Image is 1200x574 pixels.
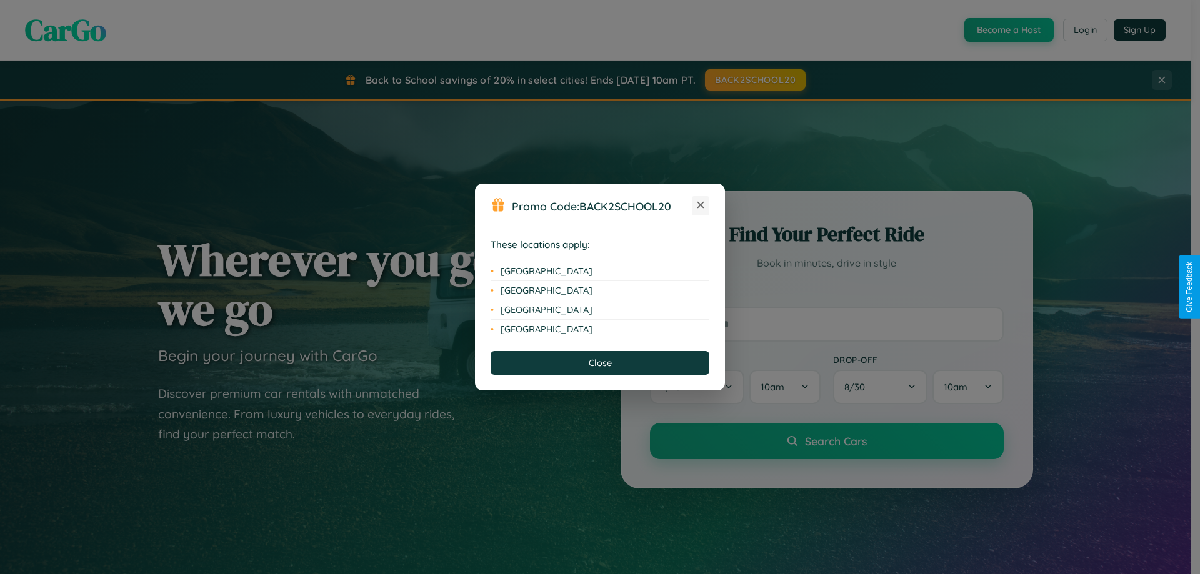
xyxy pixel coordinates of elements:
li: [GEOGRAPHIC_DATA] [491,300,709,320]
li: [GEOGRAPHIC_DATA] [491,262,709,281]
strong: These locations apply: [491,239,590,250]
li: [GEOGRAPHIC_DATA] [491,281,709,300]
div: Give Feedback [1185,262,1194,312]
button: Close [491,351,709,375]
li: [GEOGRAPHIC_DATA] [491,320,709,339]
h3: Promo Code: [512,199,692,213]
b: BACK2SCHOOL20 [579,199,671,213]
